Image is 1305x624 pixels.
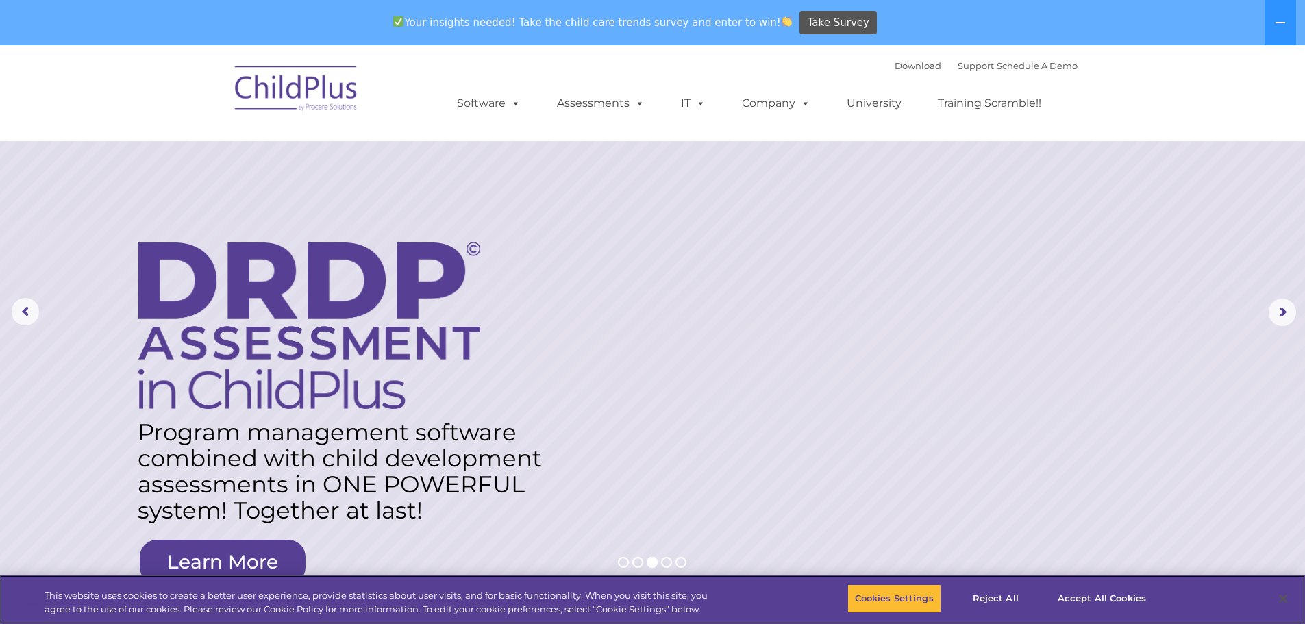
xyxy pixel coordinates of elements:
[1050,584,1154,613] button: Accept All Cookies
[140,540,306,584] a: Learn More
[895,60,1078,71] font: |
[728,90,824,117] a: Company
[228,56,365,125] img: ChildPlus by Procare Solutions
[782,16,792,27] img: 👏
[808,11,869,35] span: Take Survey
[1268,584,1298,614] button: Close
[847,584,941,613] button: Cookies Settings
[388,9,798,36] span: Your insights needed! Take the child care trends survey and enter to win!
[190,147,249,157] span: Phone number
[667,90,719,117] a: IT
[45,589,718,616] div: This website uses cookies to create a better user experience, provide statistics about user visit...
[958,60,994,71] a: Support
[543,90,658,117] a: Assessments
[799,11,877,35] a: Take Survey
[924,90,1055,117] a: Training Scramble!!
[138,419,556,523] rs-layer: Program management software combined with child development assessments in ONE POWERFUL system! T...
[190,90,232,101] span: Last name
[953,584,1039,613] button: Reject All
[895,60,941,71] a: Download
[138,242,480,409] img: DRDP Assessment in ChildPlus
[443,90,534,117] a: Software
[997,60,1078,71] a: Schedule A Demo
[833,90,915,117] a: University
[393,16,403,27] img: ✅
